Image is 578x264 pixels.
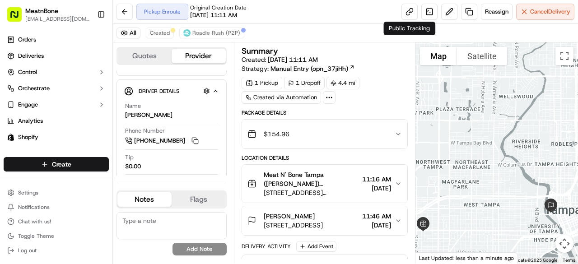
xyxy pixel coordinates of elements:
[383,22,435,35] div: Public Tracking
[124,83,219,98] button: Driver Details
[362,221,391,230] span: [DATE]
[268,56,318,64] span: [DATE] 11:11 AM
[25,15,90,23] button: [EMAIL_ADDRESS][DOMAIN_NAME]
[4,186,109,199] button: Settings
[103,164,121,171] span: [DATE]
[457,47,507,65] button: Show satellite imagery
[4,215,109,228] button: Chat with us!
[25,6,58,15] button: MeatnBone
[270,64,348,73] span: Manual Entry (opn_37jiHh)
[242,206,407,235] button: [PERSON_NAME][STREET_ADDRESS]11:46 AM[DATE]
[555,47,573,65] button: Toggle fullscreen view
[146,28,174,38] button: Created
[7,134,14,141] img: Shopify logo
[4,32,109,47] a: Orders
[18,52,44,60] span: Deliveries
[264,221,323,230] span: [STREET_ADDRESS]
[530,8,570,16] span: Cancel Delivery
[140,116,164,126] button: See all
[125,127,165,135] span: Phone Number
[134,137,185,145] span: [PHONE_NUMBER]
[4,81,109,96] button: Orchestrate
[264,170,359,188] span: Meat N' Bone Tampa ([PERSON_NAME]) [PERSON_NAME]
[172,49,226,63] button: Provider
[9,156,23,173] img: Wisdom Oko
[18,218,51,225] span: Chat with us!
[41,86,148,95] div: Start new chat
[18,204,50,211] span: Notifications
[28,140,96,147] span: Wisdom [PERSON_NAME]
[270,64,355,73] a: Manual Entry (opn_37jiHh)
[362,212,391,221] span: 11:46 AM
[242,154,408,162] div: Location Details
[9,131,23,149] img: Wisdom Oko
[264,188,359,197] span: [STREET_ADDRESS][PERSON_NAME]
[18,189,38,196] span: Settings
[117,49,172,63] button: Quotes
[90,197,109,204] span: Pylon
[418,252,447,264] a: Open this area in Google Maps (opens a new window)
[18,36,36,44] span: Orders
[4,49,109,63] a: Deliveries
[242,64,355,73] div: Strategy:
[4,97,109,112] button: Engage
[242,47,278,55] h3: Summary
[415,252,518,264] div: Last Updated: less than a minute ago
[9,36,164,51] p: Welcome 👋
[179,28,244,38] button: Roadie Rush (P2P)
[264,130,289,139] span: $154.96
[125,136,200,146] a: [PHONE_NUMBER]
[362,184,391,193] span: [DATE]
[117,28,140,38] button: All
[242,165,407,203] button: Meat N' Bone Tampa ([PERSON_NAME]) [PERSON_NAME][STREET_ADDRESS][PERSON_NAME]11:16 AM[DATE]
[190,4,247,11] span: Original Creation Date
[18,247,37,254] span: Log out
[264,212,315,221] span: [PERSON_NAME]
[18,232,54,240] span: Toggle Theme
[242,91,321,104] a: Created via Automation
[192,29,240,37] span: Roadie Rush (P2P)
[125,111,172,119] div: [PERSON_NAME]
[4,244,109,257] button: Log out
[4,201,109,213] button: Notifications
[418,252,447,264] img: Google
[172,192,226,207] button: Flags
[183,29,191,37] img: roadie-logo-v2.jpg
[125,153,134,162] span: Tip
[23,58,163,68] input: Got a question? Start typing here...
[103,140,121,147] span: [DATE]
[18,101,38,109] span: Engage
[242,109,408,116] div: Package Details
[18,117,43,125] span: Analytics
[9,86,25,102] img: 1736555255976-a54dd68f-1ca7-489b-9aae-adbdc363a1c4
[242,120,407,148] button: $154.96
[117,192,172,207] button: Notes
[284,77,325,89] div: 1 Dropoff
[4,4,93,25] button: MeatnBone[EMAIL_ADDRESS][DOMAIN_NAME]
[362,175,391,184] span: 11:16 AM
[4,65,109,79] button: Control
[516,4,574,20] button: CancelDelivery
[98,164,101,171] span: •
[190,11,237,19] span: [DATE] 11:11 AM
[125,102,141,110] span: Name
[41,95,124,102] div: We're available if you need us!
[18,165,25,172] img: 1736555255976-a54dd68f-1ca7-489b-9aae-adbdc363a1c4
[4,157,109,171] button: Create
[555,235,573,253] button: Map camera controls
[98,140,101,147] span: •
[18,68,37,76] span: Control
[242,55,318,64] span: Created:
[4,130,109,144] a: Shopify
[4,230,109,242] button: Toggle Theme
[326,77,359,89] div: 4.4 mi
[9,9,27,27] img: Nash
[420,47,457,65] button: Show street map
[19,86,35,102] img: 8571987876998_91fb9ceb93ad5c398215_72.jpg
[485,8,508,16] span: Reassign
[125,162,141,171] div: $0.00
[52,160,71,169] span: Create
[242,77,282,89] div: 1 Pickup
[18,133,38,141] span: Shopify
